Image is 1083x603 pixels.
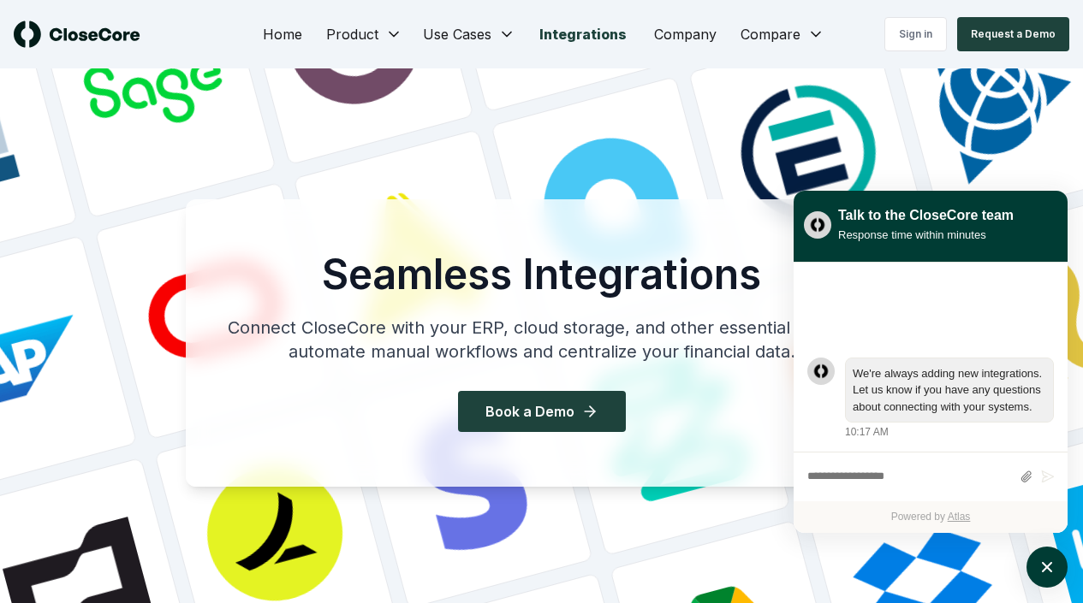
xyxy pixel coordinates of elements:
[845,424,889,440] div: 10:17 AM
[1020,470,1032,484] button: Attach files by clicking or dropping files here
[526,17,640,51] a: Integrations
[640,17,730,51] a: Company
[423,24,491,44] span: Use Cases
[807,461,1054,493] div: atlas-composer
[326,24,378,44] span: Product
[14,21,140,48] img: logo
[807,358,835,385] div: atlas-message-author-avatar
[413,17,526,51] button: Use Cases
[853,365,1046,416] div: atlas-message-text
[838,226,1014,244] div: Response time within minutes
[794,501,1068,533] div: Powered by
[807,358,1054,440] div: atlas-message
[838,205,1014,226] div: Talk to the CloseCore team
[730,17,835,51] button: Compare
[804,211,831,239] img: yblje5SQxOoZuw2TcITt_icon.png
[741,24,800,44] span: Compare
[1026,547,1068,588] button: atlas-launcher
[316,17,413,51] button: Product
[213,316,871,364] p: Connect CloseCore with your ERP, cloud storage, and other essential tools to automate manual work...
[794,263,1068,533] div: atlas-ticket
[794,191,1068,533] div: atlas-window
[213,254,871,295] h1: Seamless Integrations
[458,391,626,432] button: Book a Demo
[884,17,947,51] a: Sign in
[249,17,316,51] a: Home
[948,511,971,523] a: Atlas
[957,17,1069,51] button: Request a Demo
[845,358,1054,423] div: atlas-message-bubble
[845,358,1054,440] div: Saturday, September 20, 10:17 AM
